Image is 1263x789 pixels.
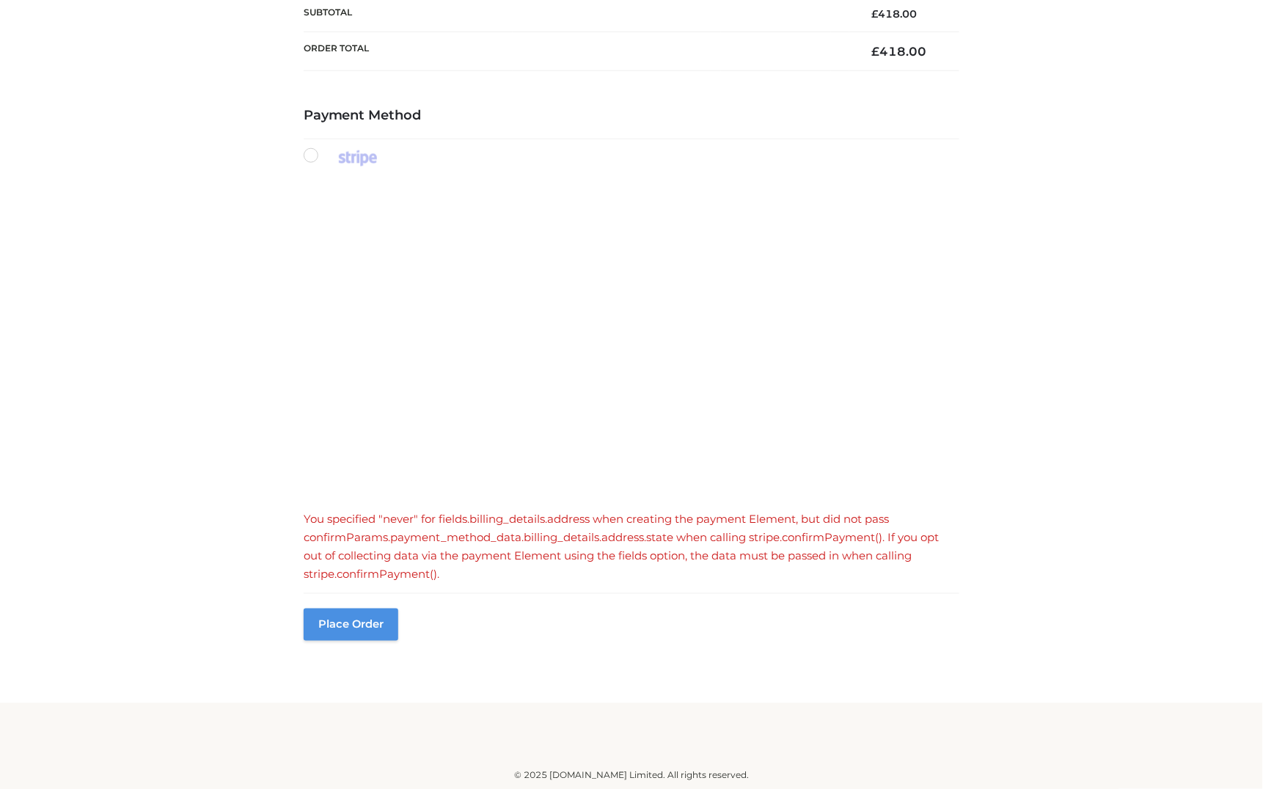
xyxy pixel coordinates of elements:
[145,768,1118,783] div: © 2025 [DOMAIN_NAME] Limited. All rights reserved.
[304,108,959,124] h4: Payment Method
[871,7,878,21] span: £
[304,510,959,584] div: You specified "never" for fields.billing_details.address when creating the payment Element, but d...
[871,7,917,21] bdi: 418.00
[871,44,879,59] span: £
[871,44,926,59] bdi: 418.00
[304,609,398,641] button: Place order
[301,182,956,494] iframe: Secure payment input frame
[304,32,849,71] th: Order Total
